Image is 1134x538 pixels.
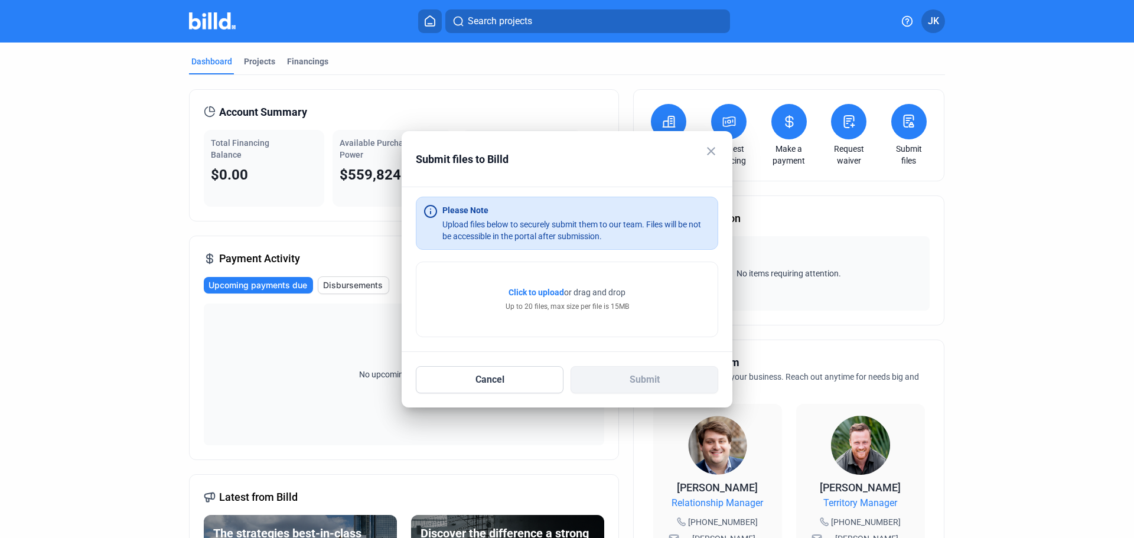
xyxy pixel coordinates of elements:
[287,56,328,67] div: Financings
[219,104,307,120] span: Account Summary
[820,481,901,494] span: [PERSON_NAME]
[828,143,869,167] a: Request waiver
[189,12,236,30] img: Billd Company Logo
[219,250,300,267] span: Payment Activity
[831,416,890,475] img: Territory Manager
[509,288,564,297] span: Click to upload
[340,138,419,159] span: Available Purchasing Power
[191,56,232,67] div: Dashboard
[648,372,919,393] span: We're here for you and your business. Reach out anytime for needs big and small!
[323,279,383,291] span: Disbursements
[244,56,275,67] div: Projects
[704,144,718,158] mat-icon: close
[211,167,248,183] span: $0.00
[823,496,897,510] span: Territory Manager
[219,489,298,506] span: Latest from Billd
[208,279,307,291] span: Upcoming payments due
[416,145,689,174] div: Submit files to Billd
[888,143,930,167] a: Submit files
[340,167,422,183] span: $559,824.00
[688,516,758,528] span: [PHONE_NUMBER]
[677,481,758,494] span: [PERSON_NAME]
[831,516,901,528] span: [PHONE_NUMBER]
[672,496,763,510] span: Relationship Manager
[442,204,488,216] div: Please Note
[211,138,269,159] span: Total Financing Balance
[564,286,625,298] span: or drag and drop
[442,219,711,242] div: Upload files below to securely submit them to our team. Files will be not be accessible in the po...
[416,366,563,393] button: Cancel
[653,268,924,279] span: No items requiring attention.
[506,301,629,312] div: Up to 20 files, max size per file is 15MB
[571,366,718,393] button: Submit
[351,369,457,380] span: No upcoming payments.
[768,143,810,167] a: Make a payment
[688,416,747,475] img: Relationship Manager
[928,14,939,28] span: JK
[468,14,532,28] span: Search projects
